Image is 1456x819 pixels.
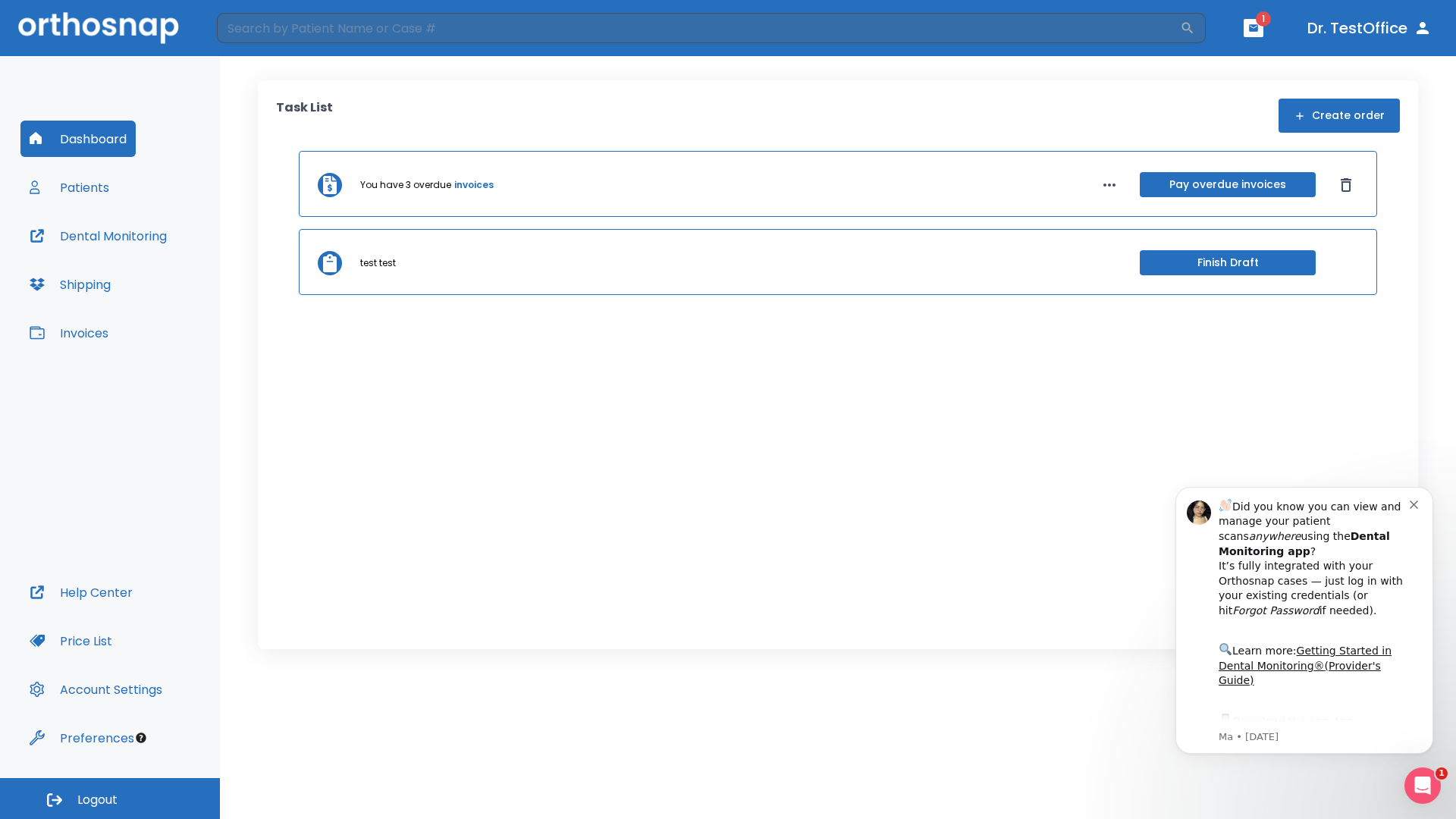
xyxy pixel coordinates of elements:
[77,792,118,808] span: Logout
[1256,11,1271,27] span: 1
[1140,172,1316,197] button: Pay overdue invoices
[20,121,136,157] button: Dashboard
[20,671,171,708] button: Account Settings
[20,315,118,351] button: Invoices
[1279,99,1400,133] button: Create order
[360,178,451,192] p: You have 3 overdue
[1153,468,1456,811] iframe: Intercom notifications message
[454,178,494,192] a: invoices
[276,99,333,133] p: Task List
[20,266,120,303] button: Shipping
[1334,173,1358,197] button: Dismiss
[20,218,176,254] button: Dental Monitoring
[20,720,143,756] button: Preferences
[20,623,121,659] button: Price List
[1436,767,1448,780] span: 1
[134,731,148,745] div: Tooltip anchor
[18,12,179,43] img: Orthosnap
[217,13,1180,43] input: Search by Patient Name or Case #
[1404,767,1441,804] iframe: Intercom live chat
[360,256,396,270] p: test test
[20,574,142,610] button: Help Center
[20,169,118,206] button: Patients
[1301,14,1438,42] button: Dr. TestOffice
[1140,250,1316,275] button: Finish Draft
